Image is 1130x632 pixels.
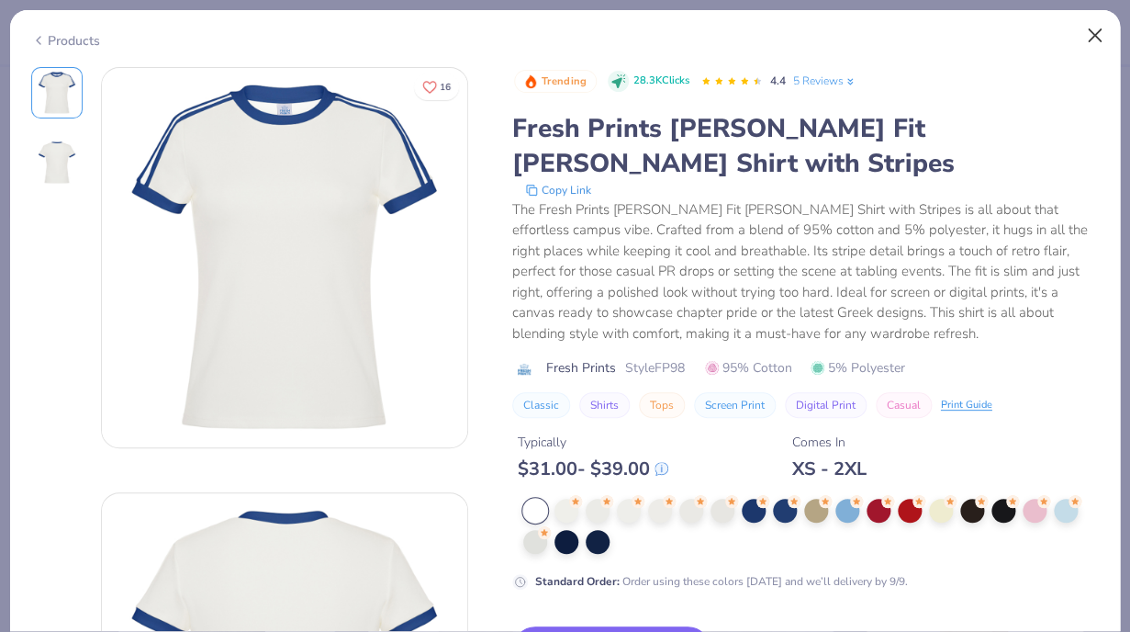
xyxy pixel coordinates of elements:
div: Comes In [792,433,867,452]
button: Screen Print [694,392,776,418]
div: Products [31,31,100,51]
a: 5 Reviews [793,73,856,89]
span: 4.4 [770,73,786,88]
div: 4.4 Stars [700,67,763,96]
span: Fresh Prints [546,358,616,378]
img: Back [35,141,79,185]
button: Close [1078,18,1113,53]
div: Fresh Prints [PERSON_NAME] Fit [PERSON_NAME] Shirt with Stripes [512,111,1100,181]
button: Digital Print [785,392,867,418]
img: Front [102,74,467,440]
span: 16 [440,83,451,92]
div: $ 31.00 - $ 39.00 [518,457,668,480]
div: The Fresh Prints [PERSON_NAME] Fit [PERSON_NAME] Shirt with Stripes is all about that effortless ... [512,199,1100,344]
span: Trending [542,76,587,86]
div: Order using these colors [DATE] and we’ll delivery by 9/9. [535,573,908,590]
div: XS - 2XL [792,457,867,480]
button: copy to clipboard [520,181,597,199]
div: Typically [518,433,668,452]
div: Print Guide [941,398,992,413]
button: Shirts [579,392,630,418]
span: 5% Polyester [811,358,905,378]
span: 95% Cotton [705,358,792,378]
span: Style FP98 [625,358,685,378]
img: Trending sort [523,74,538,89]
img: Front [35,71,79,115]
strong: Standard Order : [535,574,620,589]
img: brand logo [512,362,537,377]
span: 28.3K Clicks [633,73,689,89]
button: Like [414,73,459,100]
button: Classic [512,392,570,418]
button: Tops [639,392,685,418]
button: Badge Button [514,70,597,94]
button: Casual [876,392,932,418]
